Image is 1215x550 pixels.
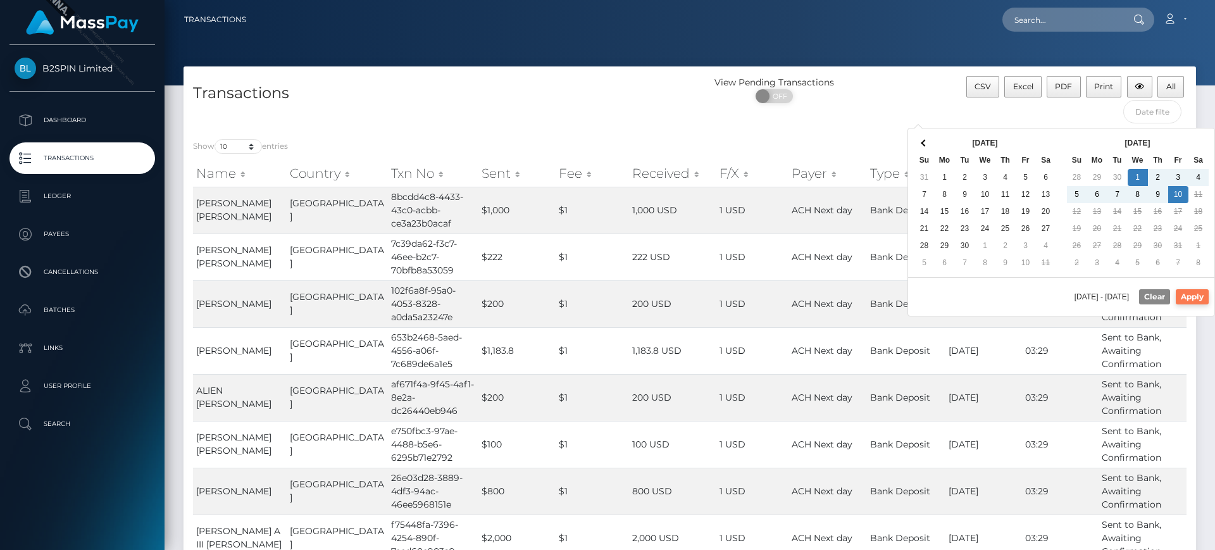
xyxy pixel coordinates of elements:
button: Column visibility [1127,76,1153,97]
th: Su [1067,152,1087,169]
td: 29 [935,237,955,254]
td: 28 [1067,169,1087,186]
button: Apply [1176,289,1209,304]
th: [DATE] [1087,135,1188,152]
td: 222 USD [629,234,716,280]
td: $800 [478,468,556,515]
td: 4 [1107,254,1128,272]
td: 2 [955,169,975,186]
div: View Pending Transactions [690,76,859,89]
td: 7 [1107,186,1128,203]
td: [GEOGRAPHIC_DATA] [287,468,388,515]
td: 200 USD [629,280,716,327]
td: 17 [975,203,995,220]
td: 03:29 [1022,327,1099,374]
a: Cancellations [9,256,155,288]
td: 8 [1188,254,1209,272]
td: 14 [1107,203,1128,220]
td: 21 [914,220,935,237]
td: 8 [1128,186,1148,203]
img: B2SPIN Limited [15,58,36,79]
td: $1,000 [478,187,556,234]
td: 23 [955,220,975,237]
th: Received: activate to sort column ascending [629,161,716,186]
span: All [1166,82,1176,91]
span: ACH Next day [792,251,852,263]
p: Dashboard [15,111,150,130]
img: MassPay Logo [26,10,139,35]
td: $200 [478,280,556,327]
td: 6 [1036,169,1056,186]
span: ACH Next day [792,204,852,216]
th: Th [995,152,1016,169]
td: [GEOGRAPHIC_DATA] [287,327,388,374]
td: 17 [1168,203,1188,220]
td: 8 [975,254,995,272]
td: [GEOGRAPHIC_DATA] [287,280,388,327]
td: [GEOGRAPHIC_DATA] [287,234,388,280]
td: 4 [1036,237,1056,254]
p: User Profile [15,377,150,396]
span: [PERSON_NAME] A III [PERSON_NAME] [196,525,282,550]
td: [DATE] [945,327,1022,374]
td: $1 [556,280,630,327]
a: Dashboard [9,104,155,136]
td: 1 USD [716,374,789,421]
td: 16 [1148,203,1168,220]
td: 1 [935,169,955,186]
a: Search [9,408,155,440]
td: [DATE] [945,374,1022,421]
p: Cancellations [15,263,150,282]
td: 15 [935,203,955,220]
td: 1 USD [716,187,789,234]
td: $1 [556,421,630,468]
td: 18 [1188,203,1209,220]
td: 19 [1016,203,1036,220]
td: Sent to Bank, Awaiting Confirmation [1099,374,1187,421]
td: 13 [1087,203,1107,220]
button: Excel [1004,76,1042,97]
th: Fr [1168,152,1188,169]
td: 9 [955,186,975,203]
span: ACH Next day [792,532,852,544]
td: 3 [1016,237,1036,254]
button: PDF [1047,76,1081,97]
th: Fee: activate to sort column ascending [556,161,630,186]
td: Bank Deposit [867,280,945,327]
th: Mo [1087,152,1107,169]
th: Txn No: activate to sort column ascending [388,161,478,186]
td: 20 [1036,203,1056,220]
td: [GEOGRAPHIC_DATA] [287,374,388,421]
td: 26 [1067,237,1087,254]
td: 30 [1148,237,1168,254]
td: 653b2468-5aed-4556-a06f-7c689de6a1e5 [388,327,478,374]
td: 14 [914,203,935,220]
td: 21 [1107,220,1128,237]
span: ACH Next day [792,439,852,450]
td: 2 [1067,254,1087,272]
p: Transactions [15,149,150,168]
span: B2SPIN Limited [9,63,155,74]
th: We [975,152,995,169]
td: 4 [995,169,1016,186]
td: 31 [1168,237,1188,254]
td: e750fbc3-97ae-4488-b5e6-6295b71e2792 [388,421,478,468]
span: Excel [1013,82,1033,91]
span: Print [1094,82,1113,91]
span: [PERSON_NAME] [196,345,271,356]
select: Showentries [215,139,262,154]
td: 5 [1067,186,1087,203]
td: 7 [955,254,975,272]
td: 200 USD [629,374,716,421]
td: 13 [1036,186,1056,203]
td: 800 USD [629,468,716,515]
span: ACH Next day [792,485,852,497]
td: $200 [478,374,556,421]
td: 100 USD [629,421,716,468]
p: Links [15,339,150,358]
td: 16 [955,203,975,220]
td: 6 [935,254,955,272]
td: 28 [914,237,935,254]
td: 5 [1016,169,1036,186]
span: ACH Next day [792,298,852,309]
